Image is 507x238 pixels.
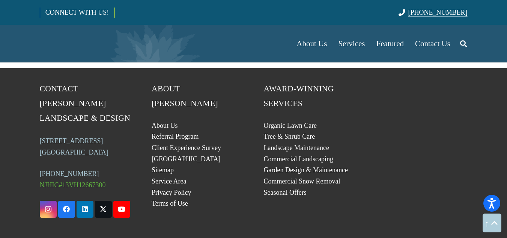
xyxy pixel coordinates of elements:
[40,29,164,59] a: Borst-Logo
[408,9,468,16] span: [PHONE_NUMBER]
[113,201,130,218] a: YouTube
[338,39,365,48] span: Services
[264,155,333,163] a: Commercial Landscaping
[152,144,221,152] a: Client Experience Survey
[40,137,109,156] a: [STREET_ADDRESS][GEOGRAPHIC_DATA]
[152,189,191,196] a: Privacy Policy
[371,25,409,62] a: Featured
[376,144,468,194] a: Mariani_Badge_Full_Founder
[40,3,114,21] a: CONNECT WITH US!
[77,201,93,218] a: LinkedIn
[152,84,218,108] span: About [PERSON_NAME]
[40,201,57,218] a: Instagram
[152,155,221,163] a: [GEOGRAPHIC_DATA]
[40,170,99,177] a: [PHONE_NUMBER]
[95,201,112,218] a: X
[296,39,327,48] span: About Us
[40,181,106,189] span: NJHIC#13VH12667300
[264,177,340,185] a: Commercial Snow Removal
[264,84,334,108] span: Award-Winning Services
[409,25,456,62] a: Contact Us
[152,166,174,174] a: Sitemap
[264,133,315,140] a: Tree & Shrub Care
[264,166,348,174] a: Garden Design & Maintenance
[40,84,131,123] span: Contact [PERSON_NAME] Landscape & Design
[264,144,329,152] a: Landscape Maintenance
[152,122,178,129] a: About Us
[58,201,75,218] a: Facebook
[376,82,468,124] a: 19BorstLandscape_Logo_W
[264,189,307,196] a: Seasonal Offers
[376,39,404,48] span: Featured
[415,39,450,48] span: Contact Us
[291,25,332,62] a: About Us
[399,9,467,16] a: [PHONE_NUMBER]
[152,177,186,185] a: Service Area
[483,214,501,232] a: Back to top
[152,200,188,207] a: Terms of Use
[456,34,471,53] a: Search
[264,122,317,129] a: Organic Lawn Care
[332,25,370,62] a: Services
[152,133,199,140] a: Referral Program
